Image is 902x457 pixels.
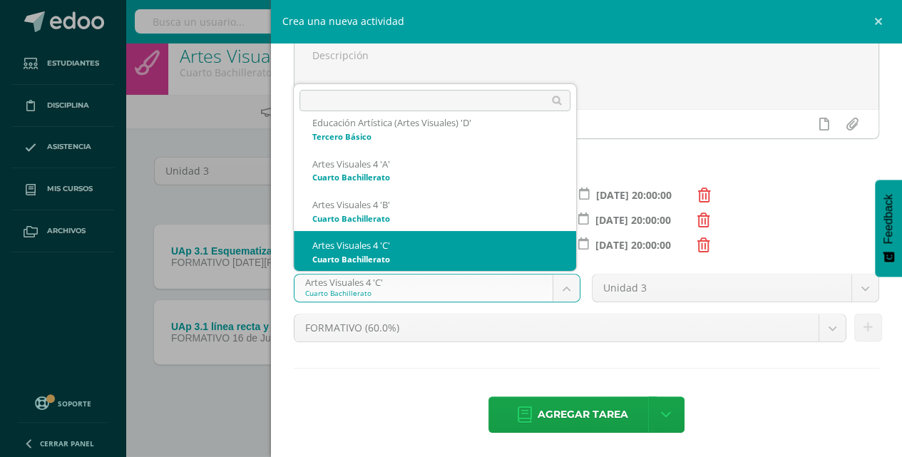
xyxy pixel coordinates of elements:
[312,255,558,263] div: Cuarto Bachillerato
[312,199,558,211] div: Artes Visuales 4 'B'
[312,158,558,170] div: Artes Visuales 4 'A'
[312,215,558,222] div: Cuarto Bachillerato
[312,117,558,129] div: Educación Artística (Artes Visuales) 'D'
[312,173,558,181] div: Cuarto Bachillerato
[312,133,558,140] div: Tercero Básico
[312,240,558,252] div: Artes Visuales 4 'C'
